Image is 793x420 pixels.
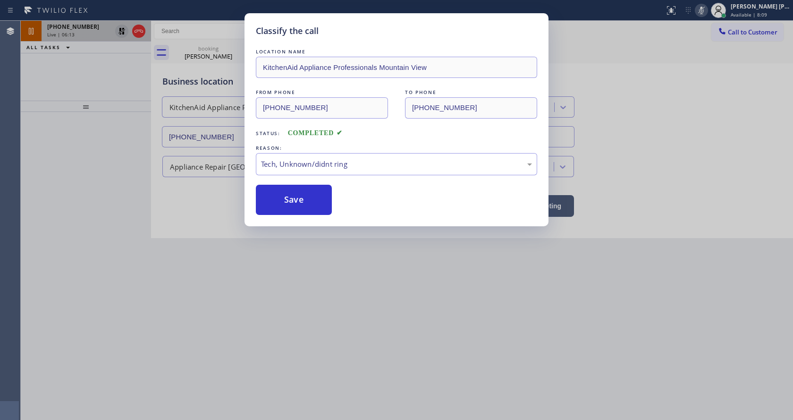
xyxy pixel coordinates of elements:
[405,87,537,97] div: TO PHONE
[256,87,388,97] div: FROM PHONE
[256,25,319,37] h5: Classify the call
[256,185,332,215] button: Save
[256,47,537,57] div: LOCATION NAME
[288,129,343,137] span: COMPLETED
[261,159,532,170] div: Tech, Unknown/didnt ring
[256,143,537,153] div: REASON:
[256,97,388,119] input: From phone
[256,130,280,137] span: Status:
[405,97,537,119] input: To phone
